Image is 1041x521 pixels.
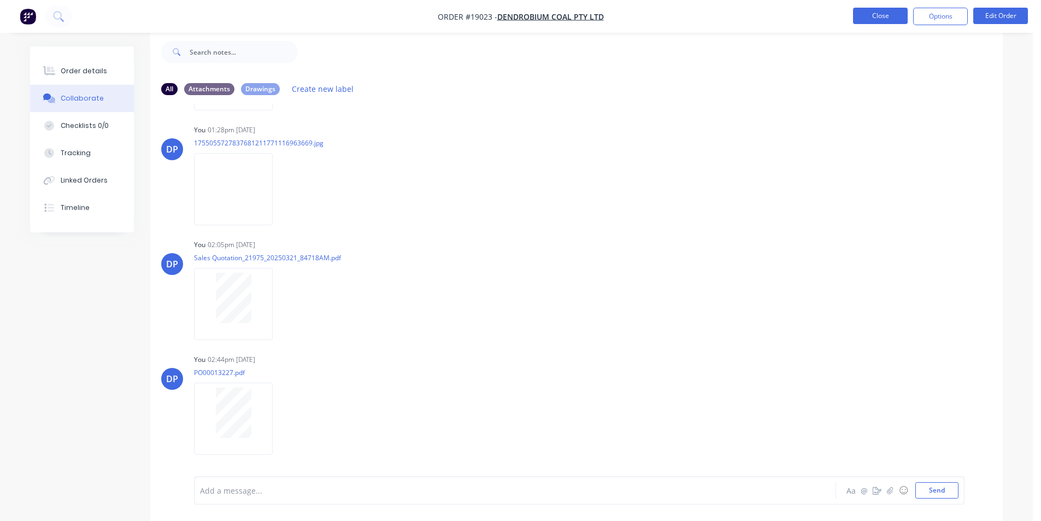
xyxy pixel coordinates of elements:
[286,81,360,96] button: Create new label
[194,240,205,250] div: You
[61,66,107,76] div: Order details
[20,8,36,25] img: Factory
[61,121,109,131] div: Checklists 0/0
[844,484,857,497] button: Aa
[853,8,908,24] button: Close
[208,125,255,135] div: 01:28pm [DATE]
[208,355,255,365] div: 02:44pm [DATE]
[61,148,91,158] div: Tracking
[973,8,1028,24] button: Edit Order
[184,83,234,95] div: Attachments
[194,368,284,377] p: PO00013227.pdf
[194,138,324,148] p: 1755055727837681211771116963669.jpg
[161,83,178,95] div: All
[915,482,958,499] button: Send
[30,85,134,112] button: Collaborate
[30,139,134,167] button: Tracking
[913,8,968,25] button: Options
[190,41,298,63] input: Search notes...
[30,57,134,85] button: Order details
[194,355,205,365] div: You
[61,203,90,213] div: Timeline
[30,167,134,194] button: Linked Orders
[897,484,910,497] button: ☺
[61,175,108,185] div: Linked Orders
[208,240,255,250] div: 02:05pm [DATE]
[30,194,134,221] button: Timeline
[194,253,341,262] p: Sales Quotation_21975_20250321_84718AM.pdf
[241,83,280,95] div: Drawings
[438,11,497,22] span: Order #19023 -
[166,143,178,156] div: DP
[857,484,871,497] button: @
[30,112,134,139] button: Checklists 0/0
[497,11,604,22] a: Dendrobium Coal Pty Ltd
[166,257,178,271] div: DP
[61,93,104,103] div: Collaborate
[194,125,205,135] div: You
[166,372,178,385] div: DP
